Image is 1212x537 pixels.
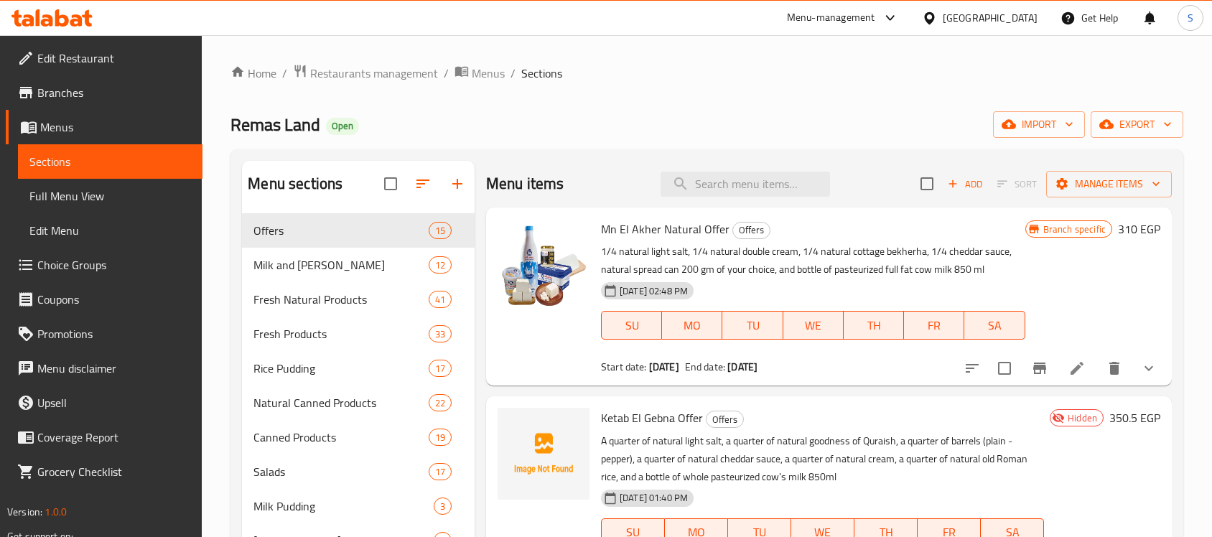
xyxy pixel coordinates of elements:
a: Upsell [6,386,202,420]
span: Restaurants management [310,65,438,82]
div: [GEOGRAPHIC_DATA] [943,10,1038,26]
span: Grocery Checklist [37,463,191,480]
div: Offers [732,222,770,239]
span: Sort sections [406,167,440,201]
div: Natural Canned Products [253,394,428,411]
b: [DATE] [727,358,757,376]
span: Offers [253,222,428,239]
button: delete [1097,351,1132,386]
span: export [1102,116,1172,134]
div: Milk and Rayeb [253,256,428,274]
div: Canned Products19 [242,420,475,454]
div: Menu-management [787,9,875,27]
svg: Show Choices [1140,360,1157,377]
span: Fresh Products [253,325,428,342]
button: import [993,111,1085,138]
span: Menus [472,65,505,82]
span: Sections [29,153,191,170]
span: Promotions [37,325,191,342]
div: Milk and [PERSON_NAME]12 [242,248,475,282]
span: Start date: [601,358,647,376]
div: items [429,394,452,411]
a: Home [230,65,276,82]
div: items [429,222,452,239]
span: Menu disclaimer [37,360,191,377]
span: Manage items [1058,175,1160,193]
button: Add [942,173,988,195]
span: Version: [7,503,42,521]
span: Add item [942,173,988,195]
button: show more [1132,351,1166,386]
span: End date: [685,358,725,376]
span: WE [789,315,838,336]
span: [DATE] 01:40 PM [614,491,694,505]
span: Menus [40,118,191,136]
div: items [429,463,452,480]
div: Open [326,118,359,135]
img: Mn El Akher Natural Offer [498,219,589,311]
span: Mn El Akher Natural Offer [601,218,729,240]
button: FR [904,311,964,340]
span: 17 [429,465,451,479]
a: Sections [18,144,202,179]
button: export [1091,111,1183,138]
div: Milk Pudding [253,498,434,515]
div: items [429,429,452,446]
a: Edit Restaurant [6,41,202,75]
span: Fresh Natural Products [253,291,428,308]
span: 1.0.0 [45,503,67,521]
div: Fresh Natural Products41 [242,282,475,317]
button: SA [964,311,1025,340]
span: Coupons [37,291,191,308]
button: TU [722,311,783,340]
span: 17 [429,362,451,375]
span: Rice Pudding [253,360,428,377]
span: Salads [253,463,428,480]
input: search [661,172,830,197]
span: MO [668,315,717,336]
button: WE [783,311,844,340]
div: items [434,498,452,515]
button: sort-choices [955,351,989,386]
span: 33 [429,327,451,341]
button: Branch-specific-item [1022,351,1057,386]
a: Menus [6,110,202,144]
a: Grocery Checklist [6,454,202,489]
div: items [429,291,452,308]
li: / [282,65,287,82]
span: TH [849,315,898,336]
span: Edit Restaurant [37,50,191,67]
span: 22 [429,396,451,410]
span: Select to update [989,353,1020,383]
div: Milk Pudding3 [242,489,475,523]
div: items [429,360,452,377]
span: Milk and [PERSON_NAME] [253,256,428,274]
li: / [444,65,449,82]
span: Upsell [37,394,191,411]
span: SU [607,315,656,336]
span: Select section [912,169,942,199]
span: Canned Products [253,429,428,446]
h6: 310 EGP [1118,219,1160,239]
nav: breadcrumb [230,64,1183,83]
a: Coupons [6,282,202,317]
a: Full Menu View [18,179,202,213]
span: Open [326,120,359,132]
span: 3 [434,500,451,513]
span: Choice Groups [37,256,191,274]
h6: 350.5 EGP [1109,408,1160,428]
a: Edit menu item [1068,360,1086,377]
div: Rice Pudding17 [242,351,475,386]
button: Add section [440,167,475,201]
span: Offers [733,222,770,238]
button: SU [601,311,662,340]
span: Remas Land [230,108,320,141]
h2: Menu sections [248,173,342,195]
a: Choice Groups [6,248,202,282]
